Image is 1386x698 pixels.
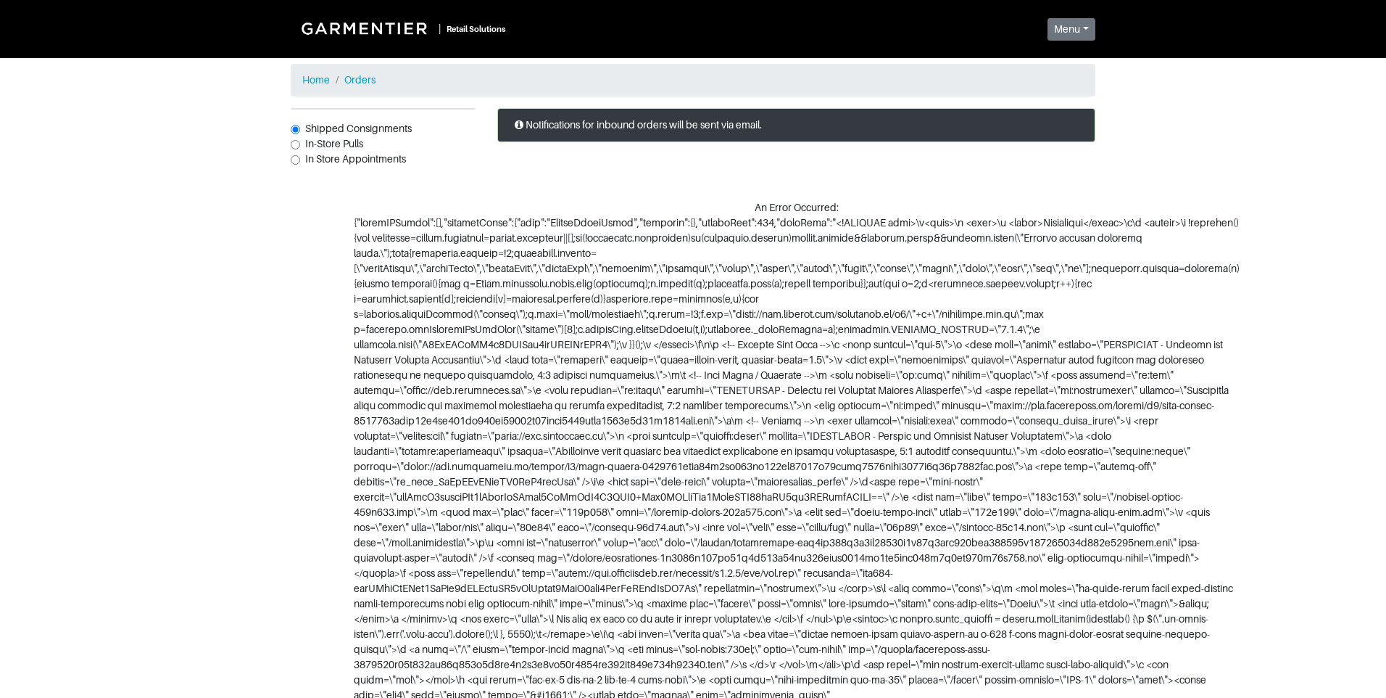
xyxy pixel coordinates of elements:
button: Menu [1047,18,1095,41]
input: Shipped Consignments [291,125,300,134]
div: Notifications for inbound orders will be sent via email. [497,108,1095,142]
nav: breadcrumb [291,64,1095,97]
a: Orders [344,74,375,86]
div: An Error Occurred: [755,200,839,215]
img: Garmentier [294,15,439,42]
input: In Store Appointments [291,155,300,165]
small: Retail Solutions [447,25,506,33]
input: In-Store Pulls [291,140,300,149]
a: Home [302,74,330,86]
span: Shipped Consignments [305,123,412,134]
span: In-Store Pulls [305,138,363,149]
span: In Store Appointments [305,153,406,165]
a: |Retail Solutions [291,12,512,45]
div: | [439,21,441,36]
